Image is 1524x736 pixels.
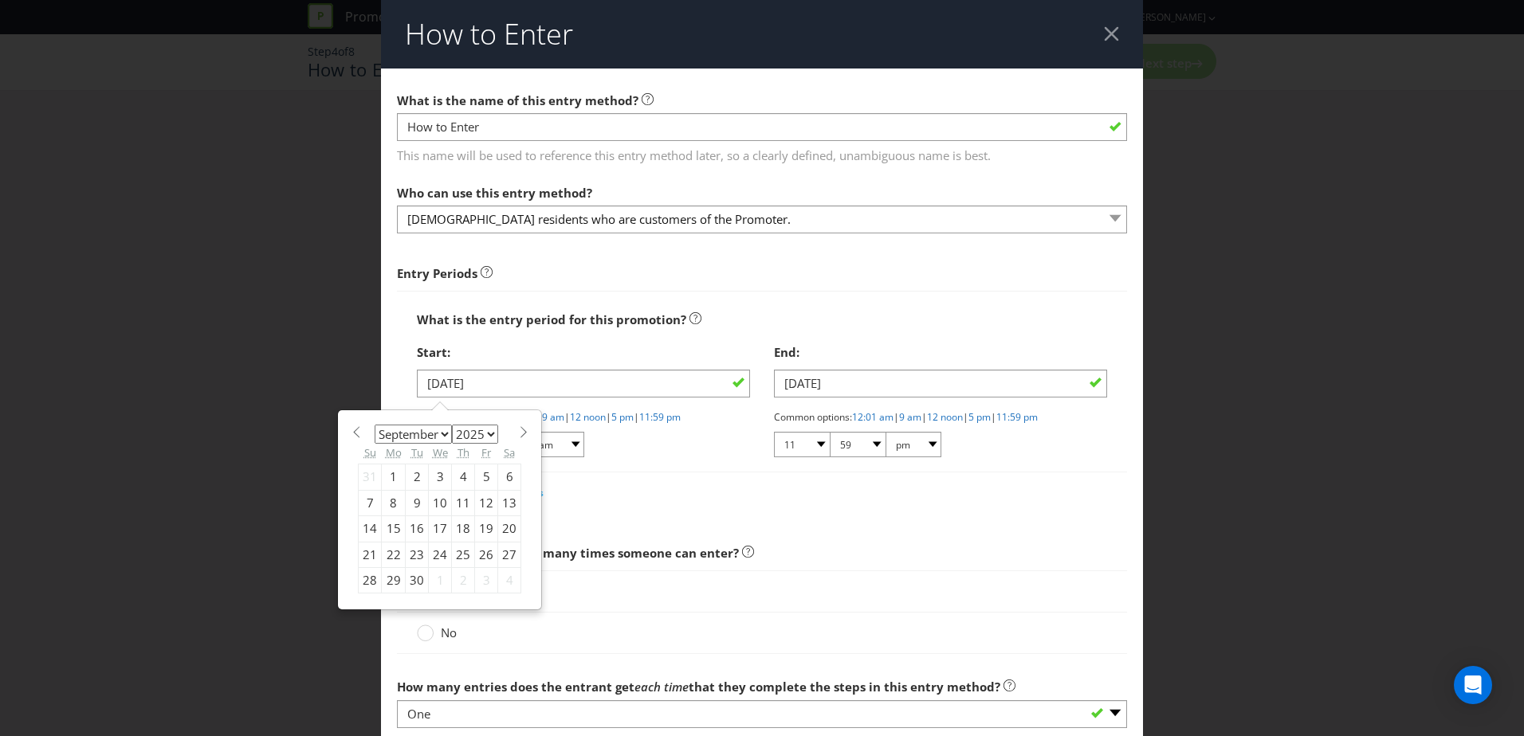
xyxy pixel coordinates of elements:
[429,542,452,567] div: 24
[382,516,406,542] div: 15
[417,311,686,327] span: What is the entry period for this promotion?
[359,464,382,490] div: 31
[397,265,477,281] strong: Entry Periods
[364,445,376,460] abbr: Sunday
[411,445,423,460] abbr: Tuesday
[611,410,634,424] a: 5 pm
[452,516,475,542] div: 18
[386,445,402,460] abbr: Monday
[498,516,521,542] div: 20
[382,542,406,567] div: 22
[406,464,429,490] div: 2
[968,410,991,424] a: 5 pm
[634,410,639,424] span: |
[359,542,382,567] div: 21
[406,516,429,542] div: 16
[429,516,452,542] div: 17
[433,445,448,460] abbr: Wednesday
[397,92,638,108] span: What is the name of this entry method?
[475,516,498,542] div: 19
[996,410,1038,424] a: 11:59 pm
[417,336,750,369] div: Start:
[417,370,750,397] input: DD/MM/YY
[382,464,406,490] div: 1
[406,567,429,593] div: 30
[774,336,1107,369] div: End:
[397,679,634,695] span: How many entries does the entrant get
[991,410,996,424] span: |
[359,567,382,593] div: 28
[382,567,406,593] div: 29
[452,542,475,567] div: 25
[429,567,452,593] div: 1
[570,410,606,424] a: 12 noon
[382,490,406,515] div: 8
[475,567,498,593] div: 3
[475,464,498,490] div: 5
[606,410,611,424] span: |
[429,490,452,515] div: 10
[963,410,968,424] span: |
[639,410,681,424] a: 11:59 pm
[498,490,521,515] div: 13
[475,542,498,567] div: 26
[894,410,899,424] span: |
[475,490,498,515] div: 12
[498,542,521,567] div: 27
[852,410,894,424] a: 12:01 am
[689,679,1000,695] span: that they complete the steps in this entry method?
[542,410,564,424] a: 9 am
[504,445,515,460] abbr: Saturday
[359,516,382,542] div: 14
[452,490,475,515] div: 11
[397,142,1127,165] span: This name will be used to reference this entry method later, so a clearly defined, unambiguous na...
[774,410,852,424] span: Common options:
[452,464,475,490] div: 4
[498,464,521,490] div: 6
[927,410,963,424] a: 12 noon
[397,545,739,561] span: Are there limits on how many times someone can enter?
[406,542,429,567] div: 23
[429,464,452,490] div: 3
[899,410,921,424] a: 9 am
[564,410,570,424] span: |
[1454,666,1492,704] div: Open Intercom Messenger
[921,410,927,424] span: |
[452,567,475,593] div: 2
[359,490,382,515] div: 7
[498,567,521,593] div: 4
[481,445,491,460] abbr: Friday
[441,624,457,640] span: No
[406,490,429,515] div: 9
[774,370,1107,397] input: DD/MM/YY
[397,185,592,201] span: Who can use this entry method?
[458,445,469,460] abbr: Thursday
[634,679,689,695] em: each time
[405,18,573,50] h2: How to Enter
